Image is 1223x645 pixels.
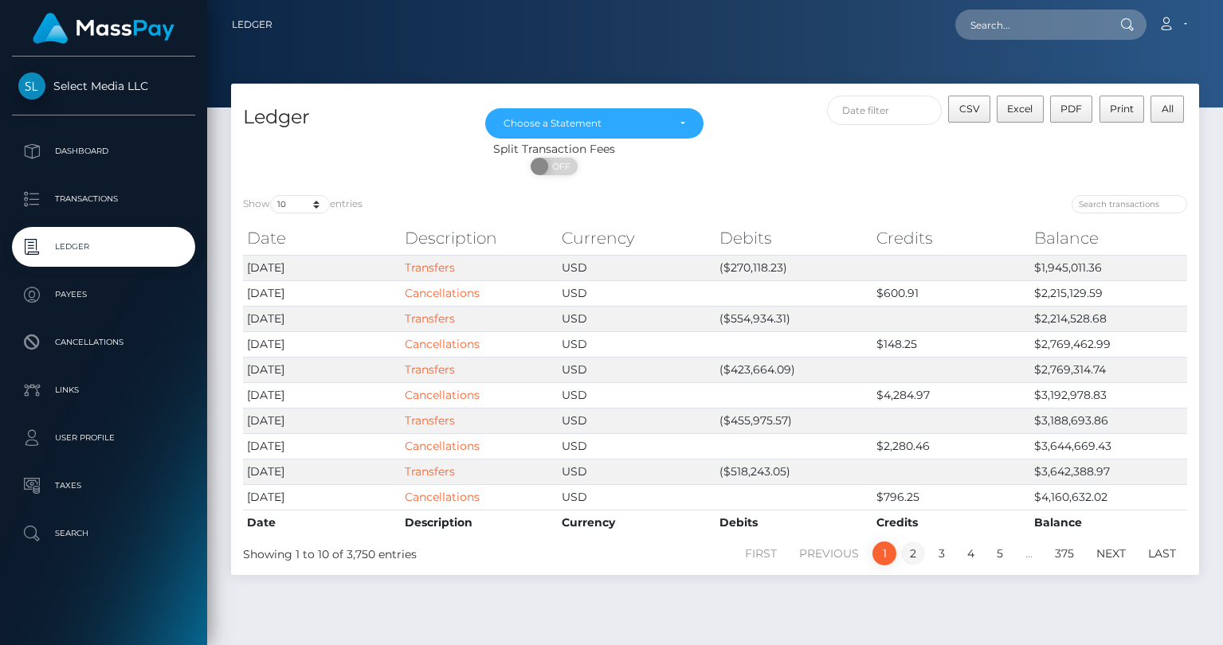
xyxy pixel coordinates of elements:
[33,13,174,44] img: MassPay Logo
[959,103,980,115] span: CSV
[1030,255,1188,280] td: $1,945,011.36
[243,104,461,131] h4: Ledger
[1030,433,1188,459] td: $3,644,669.43
[485,108,704,139] button: Choose a Statement
[232,8,272,41] a: Ledger
[872,541,896,565] a: 1
[18,139,189,163] p: Dashboard
[243,306,401,331] td: [DATE]
[405,311,455,326] a: Transfers
[872,331,1030,357] td: $148.25
[243,540,622,563] div: Showing 1 to 10 of 3,750 entries
[558,433,715,459] td: USD
[558,459,715,484] td: USD
[243,459,401,484] td: [DATE]
[1007,103,1033,115] span: Excel
[405,439,480,453] a: Cancellations
[12,227,195,267] a: Ledger
[1030,222,1188,254] th: Balance
[12,466,195,506] a: Taxes
[1030,510,1188,535] th: Balance
[243,484,401,510] td: [DATE]
[1139,541,1185,565] a: Last
[405,260,455,275] a: Transfers
[948,96,990,123] button: CSV
[12,275,195,315] a: Payees
[997,96,1044,123] button: Excel
[1162,103,1174,115] span: All
[18,283,189,307] p: Payees
[901,541,925,565] a: 2
[1030,306,1188,331] td: $2,214,528.68
[1150,96,1184,123] button: All
[243,222,401,254] th: Date
[1030,382,1188,408] td: $3,192,978.83
[1030,331,1188,357] td: $2,769,462.99
[872,484,1030,510] td: $796.25
[405,490,480,504] a: Cancellations
[243,280,401,306] td: [DATE]
[872,433,1030,459] td: $2,280.46
[12,322,195,362] a: Cancellations
[243,382,401,408] td: [DATE]
[405,286,480,300] a: Cancellations
[1030,357,1188,382] td: $2,769,314.74
[405,388,480,402] a: Cancellations
[958,541,983,565] a: 4
[827,96,942,125] input: Date filter
[405,464,455,479] a: Transfers
[715,222,873,254] th: Debits
[872,382,1030,408] td: $4,284.97
[715,357,873,382] td: ($423,664.09)
[243,510,401,535] th: Date
[715,255,873,280] td: ($270,118.23)
[558,357,715,382] td: USD
[18,474,189,498] p: Taxes
[270,195,330,213] select: Showentries
[405,337,480,351] a: Cancellations
[1050,96,1093,123] button: PDF
[1030,408,1188,433] td: $3,188,693.86
[558,331,715,357] td: USD
[1046,541,1083,565] a: 375
[243,408,401,433] td: [DATE]
[715,306,873,331] td: ($554,934.31)
[715,408,873,433] td: ($455,975.57)
[539,158,579,175] span: OFF
[504,117,667,130] div: Choose a Statement
[558,306,715,331] td: USD
[243,255,401,280] td: [DATE]
[1100,96,1145,123] button: Print
[405,362,455,377] a: Transfers
[243,195,363,213] label: Show entries
[988,541,1012,565] a: 5
[12,418,195,458] a: User Profile
[1030,484,1188,510] td: $4,160,632.02
[18,522,189,545] p: Search
[558,510,715,535] th: Currency
[12,514,195,553] a: Search
[405,413,455,428] a: Transfers
[243,433,401,459] td: [DATE]
[558,382,715,408] td: USD
[872,510,1030,535] th: Credits
[12,370,195,410] a: Links
[18,330,189,354] p: Cancellations
[872,222,1030,254] th: Credits
[243,331,401,357] td: [DATE]
[558,222,715,254] th: Currency
[12,179,195,219] a: Transactions
[872,280,1030,306] td: $600.91
[1088,541,1135,565] a: Next
[18,187,189,211] p: Transactions
[558,255,715,280] td: USD
[18,235,189,259] p: Ledger
[955,10,1105,40] input: Search...
[18,378,189,402] p: Links
[715,459,873,484] td: ($518,243.05)
[12,79,195,93] span: Select Media LLC
[1110,103,1134,115] span: Print
[18,426,189,450] p: User Profile
[401,510,559,535] th: Description
[243,357,401,382] td: [DATE]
